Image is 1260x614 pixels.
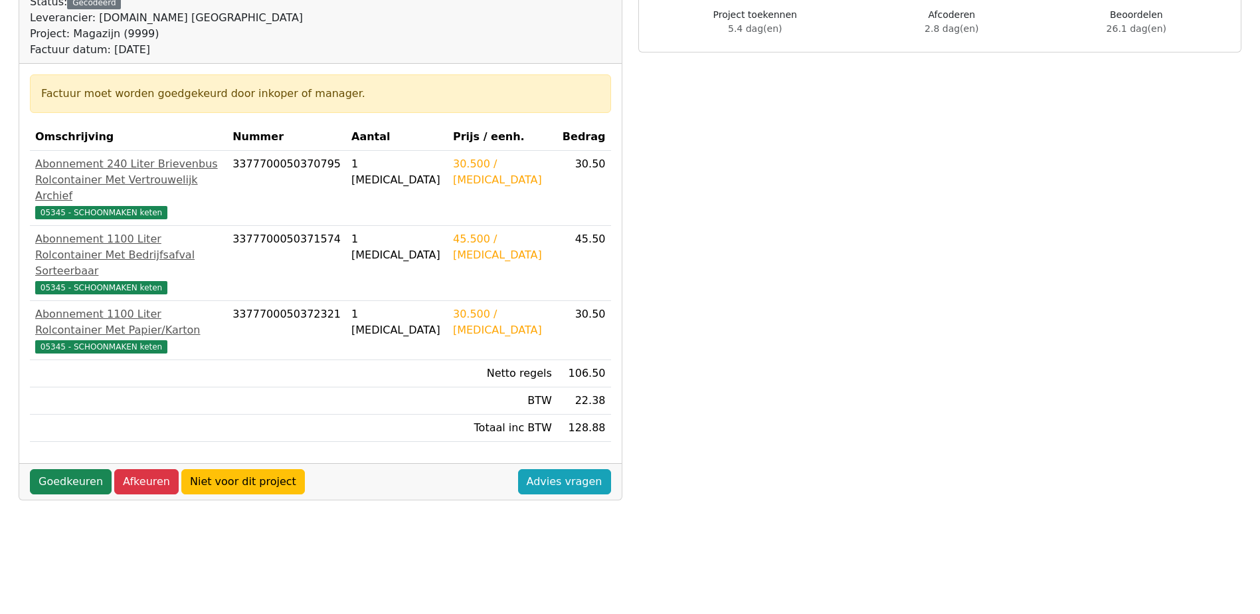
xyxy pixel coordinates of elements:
td: Netto regels [448,360,557,387]
a: Afkeuren [114,469,179,494]
div: 1 [MEDICAL_DATA] [351,156,442,188]
td: 3377700050371574 [227,226,346,301]
a: Goedkeuren [30,469,112,494]
span: 26.1 dag(en) [1107,23,1166,34]
a: Abonnement 1100 Liter Rolcontainer Met Papier/Karton05345 - SCHOONMAKEN keten [35,306,222,354]
a: Advies vragen [518,469,611,494]
div: Beoordelen [1107,8,1166,36]
div: Abonnement 1100 Liter Rolcontainer Met Bedrijfsafval Sorteerbaar [35,231,222,279]
div: 30.500 / [MEDICAL_DATA] [453,156,552,188]
div: Factuur datum: [DATE] [30,42,303,58]
th: Aantal [346,124,448,151]
th: Prijs / eenh. [448,124,557,151]
span: 5.4 dag(en) [728,23,782,34]
th: Nummer [227,124,346,151]
div: 1 [MEDICAL_DATA] [351,306,442,338]
span: 2.8 dag(en) [925,23,978,34]
a: Abonnement 1100 Liter Rolcontainer Met Bedrijfsafval Sorteerbaar05345 - SCHOONMAKEN keten [35,231,222,295]
th: Bedrag [557,124,611,151]
div: Project toekennen [713,8,797,36]
div: Leverancier: [DOMAIN_NAME] [GEOGRAPHIC_DATA] [30,10,303,26]
td: BTW [448,387,557,415]
div: 1 [MEDICAL_DATA] [351,231,442,263]
td: Totaal inc BTW [448,415,557,442]
div: Afcoderen [925,8,978,36]
div: Abonnement 1100 Liter Rolcontainer Met Papier/Karton [35,306,222,338]
td: 45.50 [557,226,611,301]
span: 05345 - SCHOONMAKEN keten [35,340,167,354]
div: 30.500 / [MEDICAL_DATA] [453,306,552,338]
td: 3377700050370795 [227,151,346,226]
td: 30.50 [557,151,611,226]
td: 106.50 [557,360,611,387]
td: 128.88 [557,415,611,442]
div: Factuur moet worden goedgekeurd door inkoper of manager. [41,86,600,102]
div: Project: Magazijn (9999) [30,26,303,42]
th: Omschrijving [30,124,227,151]
td: 22.38 [557,387,611,415]
div: Abonnement 240 Liter Brievenbus Rolcontainer Met Vertrouwelijk Archief [35,156,222,204]
td: 30.50 [557,301,611,360]
div: 45.500 / [MEDICAL_DATA] [453,231,552,263]
a: Niet voor dit project [181,469,305,494]
span: 05345 - SCHOONMAKEN keten [35,281,167,294]
td: 3377700050372321 [227,301,346,360]
a: Abonnement 240 Liter Brievenbus Rolcontainer Met Vertrouwelijk Archief05345 - SCHOONMAKEN keten [35,156,222,220]
span: 05345 - SCHOONMAKEN keten [35,206,167,219]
